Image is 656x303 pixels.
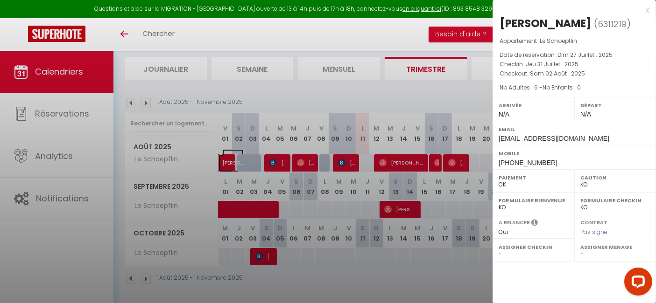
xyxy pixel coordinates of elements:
span: Pas signé [580,228,607,236]
span: Dim 27 Juillet . 2025 [557,51,613,59]
span: [PHONE_NUMBER] [499,159,557,166]
label: Arrivée [499,101,568,110]
label: Contrat [580,219,607,225]
label: Caution [580,173,650,182]
span: N/A [580,110,591,118]
span: Jeu 31 Juillet . 2025 [526,60,578,68]
label: Assigner Checkin [499,242,568,252]
iframe: LiveChat chat widget [617,264,656,303]
p: Checkin : [500,60,649,69]
div: [PERSON_NAME] [500,16,592,31]
span: ( ) [594,17,631,30]
i: Sélectionner OUI si vous souhaiter envoyer les séquences de messages post-checkout [531,219,538,229]
p: Appartement : [500,36,649,46]
span: Sam 02 Août . 2025 [530,69,585,77]
p: Checkout : [500,69,649,78]
div: x [493,5,649,16]
span: Nb Enfants : 0 [543,83,581,91]
span: [EMAIL_ADDRESS][DOMAIN_NAME] [499,135,609,142]
span: Nb Adultes : 6 - [500,83,581,91]
label: Formulaire Checkin [580,196,650,205]
label: Paiement [499,173,568,182]
span: N/A [499,110,509,118]
p: Date de réservation : [500,50,649,60]
label: A relancer [499,219,530,227]
label: Mobile [499,149,650,158]
label: Email [499,124,650,134]
label: Départ [580,101,650,110]
span: 6311219 [598,18,627,30]
label: Assigner Menage [580,242,650,252]
span: Le Schoepflin [540,37,577,45]
label: Formulaire Bienvenue [499,196,568,205]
